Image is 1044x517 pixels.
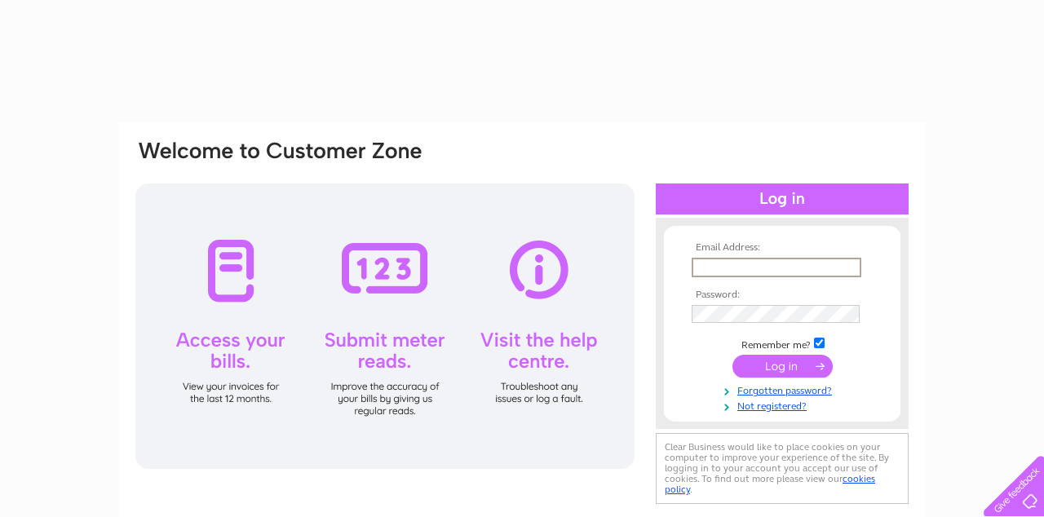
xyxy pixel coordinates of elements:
[688,242,877,254] th: Email Address:
[665,473,875,495] a: cookies policy
[656,433,909,504] div: Clear Business would like to place cookies on your computer to improve your experience of the sit...
[692,397,877,413] a: Not registered?
[688,289,877,301] th: Password:
[732,355,833,378] input: Submit
[688,335,877,351] td: Remember me?
[692,382,877,397] a: Forgotten password?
